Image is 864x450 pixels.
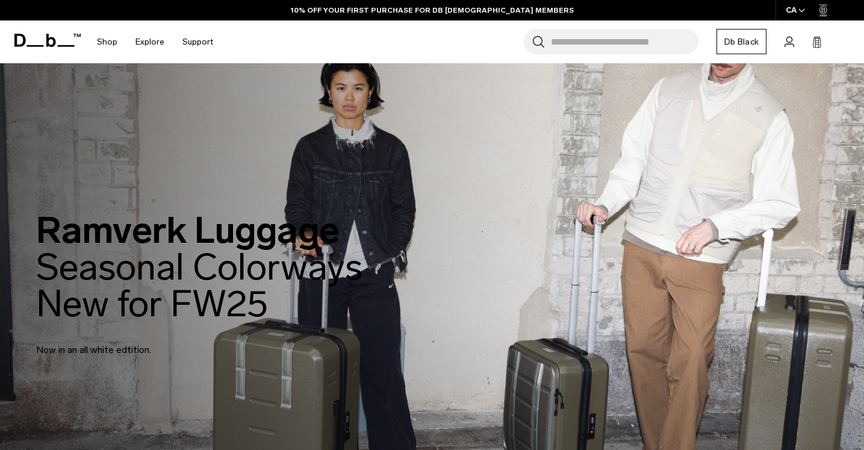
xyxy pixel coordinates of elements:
a: Support [182,20,213,63]
span: Seasonal Colorways New for FW25 [36,245,362,326]
a: Shop [97,20,117,63]
a: Db Black [716,29,766,54]
h2: Ramverk Luggage [36,212,362,322]
a: Explore [135,20,164,63]
a: 10% OFF YOUR FIRST PURCHASE FOR DB [DEMOGRAPHIC_DATA] MEMBERS [291,5,574,16]
p: Now in an all white edtition. [36,328,325,357]
nav: Main Navigation [88,20,222,63]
